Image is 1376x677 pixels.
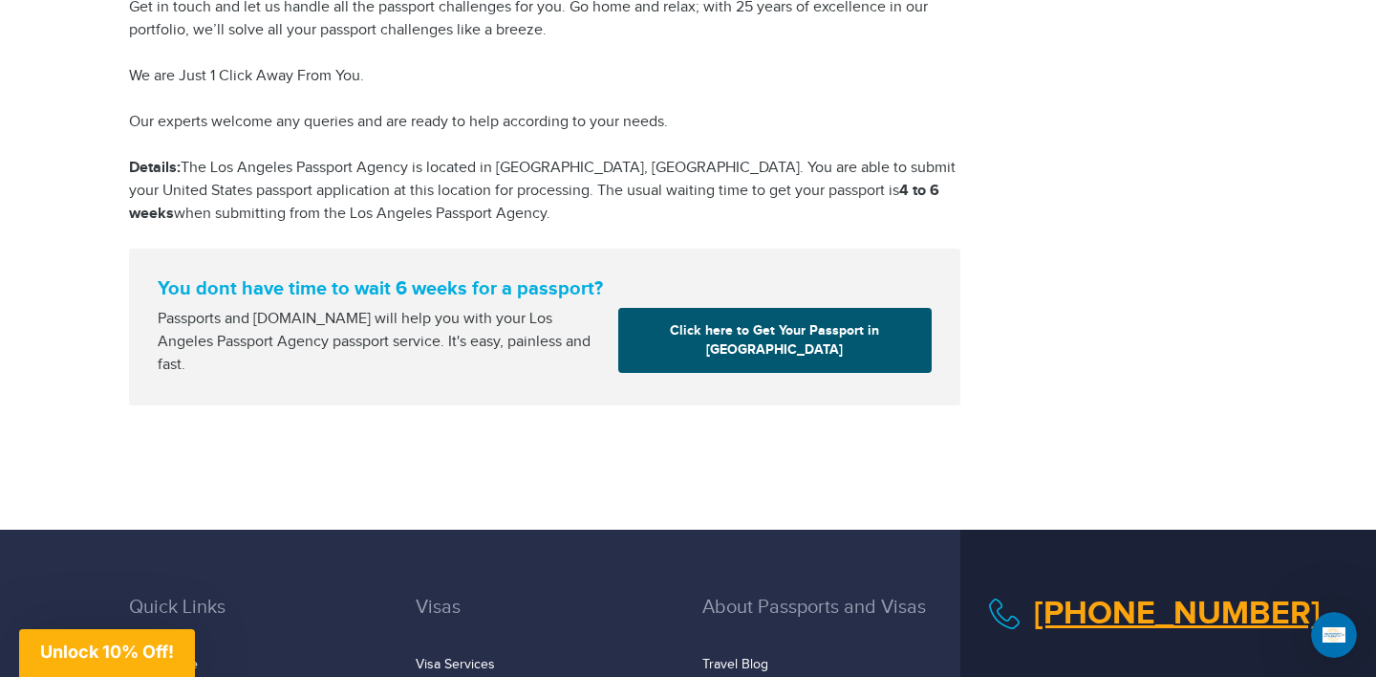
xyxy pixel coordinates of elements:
div: Passports and [DOMAIN_NAME] will help you with your Los Angeles Passport Agency passport service.... [150,308,611,377]
p: Our experts welcome any queries and are ready to help according to your needs. [129,111,960,134]
p: The Los Angeles Passport Agency is located in [GEOGRAPHIC_DATA], [GEOGRAPHIC_DATA]. You are able ... [129,157,960,226]
a: Visa Services [416,657,495,672]
iframe: Intercom live chat [1311,612,1357,658]
h3: Visas [416,597,674,646]
a: [PHONE_NUMBER] [1034,594,1337,633]
h3: About Passports and Visas [702,597,960,646]
a: Click here to Get Your Passport in [GEOGRAPHIC_DATA] [618,308,932,373]
strong: Details: [129,159,181,177]
strong: You dont have time to wait 6 weeks for a passport? [158,277,932,300]
div: Unlock 10% Off! [19,629,195,677]
span: Unlock 10% Off! [40,642,174,662]
h3: Quick Links [129,597,387,646]
a: Travel Blog [702,657,768,672]
p: We are Just 1 Click Away From You. [129,65,960,88]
